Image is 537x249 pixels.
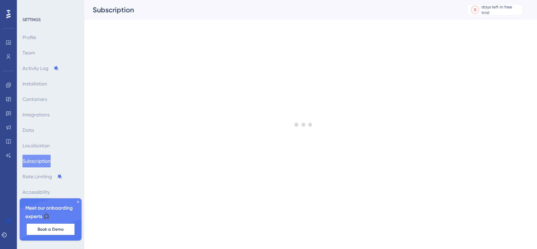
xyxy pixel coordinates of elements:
button: Containers [22,93,47,106]
button: Activity Log [22,62,59,75]
div: 0 [474,7,477,13]
button: Accessibility [22,186,50,198]
div: SETTINGS [22,17,79,23]
button: Profile [22,31,36,44]
div: days left in free trial [481,4,520,15]
button: Subscription [22,155,51,167]
div: Subscription [93,5,449,15]
button: Localization [22,139,50,152]
button: Team [22,46,35,59]
button: Rate Limiting [22,170,63,183]
button: Installation [22,77,47,90]
button: Book a Demo [27,224,75,235]
span: Meet our onboarding experts 🎧 [25,204,76,221]
button: Integrations [22,108,50,121]
span: Book a Demo [38,226,64,232]
button: Data [22,124,34,136]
